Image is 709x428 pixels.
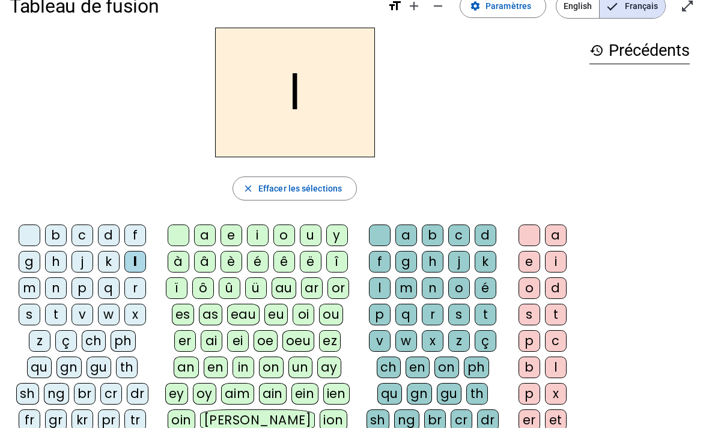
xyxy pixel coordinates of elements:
[127,383,148,405] div: dr
[72,304,93,325] div: v
[116,357,138,378] div: th
[545,357,567,378] div: l
[545,383,567,405] div: x
[100,383,122,405] div: cr
[247,225,269,246] div: i
[221,225,242,246] div: e
[395,304,417,325] div: q
[519,277,540,299] div: o
[545,251,567,273] div: i
[545,225,567,246] div: a
[258,181,342,196] span: Effacer les sélections
[221,383,254,405] div: aim
[245,277,267,299] div: ü
[27,357,52,378] div: qu
[174,330,196,352] div: er
[470,1,481,11] mat-icon: settings
[422,304,443,325] div: r
[124,277,146,299] div: r
[166,277,187,299] div: ï
[288,357,312,378] div: un
[192,277,214,299] div: ô
[301,277,323,299] div: ar
[272,277,296,299] div: au
[55,330,77,352] div: ç
[437,383,461,405] div: gu
[475,330,496,352] div: ç
[72,225,93,246] div: c
[406,357,430,378] div: en
[475,304,496,325] div: t
[124,304,146,325] div: x
[448,304,470,325] div: s
[16,383,39,405] div: sh
[395,277,417,299] div: m
[45,251,67,273] div: h
[475,251,496,273] div: k
[227,330,249,352] div: ei
[44,383,69,405] div: ng
[19,251,40,273] div: g
[82,330,106,352] div: ch
[545,330,567,352] div: c
[233,357,254,378] div: in
[215,28,375,157] h2: l
[519,251,540,273] div: e
[395,330,417,352] div: w
[45,225,67,246] div: b
[98,277,120,299] div: q
[369,277,391,299] div: l
[422,251,443,273] div: h
[259,357,284,378] div: on
[19,304,40,325] div: s
[326,225,348,246] div: y
[98,251,120,273] div: k
[193,383,216,405] div: oy
[519,357,540,378] div: b
[293,304,314,325] div: oi
[19,277,40,299] div: m
[168,251,189,273] div: à
[422,225,443,246] div: b
[74,383,96,405] div: br
[45,304,67,325] div: t
[98,304,120,325] div: w
[407,383,432,405] div: gn
[254,330,278,352] div: oe
[233,176,357,200] button: Effacer les sélections
[264,304,288,325] div: eu
[464,357,489,378] div: ph
[519,383,540,405] div: p
[422,330,443,352] div: x
[201,330,222,352] div: ai
[259,383,287,405] div: ain
[221,251,242,273] div: è
[369,330,391,352] div: v
[243,183,254,194] mat-icon: close
[45,277,67,299] div: n
[327,277,349,299] div: or
[111,330,136,352] div: ph
[377,357,401,378] div: ch
[174,357,199,378] div: an
[72,251,93,273] div: j
[56,357,82,378] div: gn
[326,251,348,273] div: î
[395,251,417,273] div: g
[165,383,188,405] div: ey
[282,330,315,352] div: oeu
[369,251,391,273] div: f
[377,383,402,405] div: qu
[227,304,260,325] div: eau
[319,330,341,352] div: ez
[172,304,194,325] div: es
[194,251,216,273] div: â
[434,357,459,378] div: on
[291,383,318,405] div: ein
[319,304,343,325] div: ou
[369,304,391,325] div: p
[448,330,470,352] div: z
[519,330,540,352] div: p
[475,277,496,299] div: é
[395,225,417,246] div: a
